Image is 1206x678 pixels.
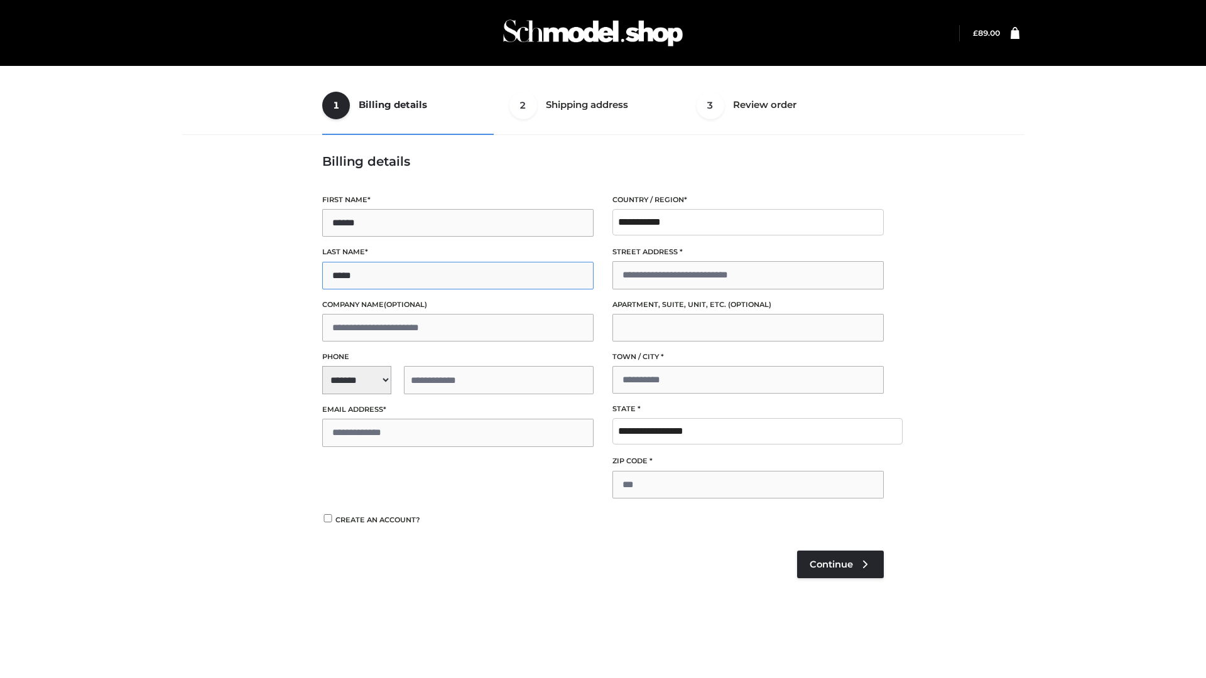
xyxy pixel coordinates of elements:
span: (optional) [384,300,427,309]
label: Company name [322,299,594,311]
h3: Billing details [322,154,884,169]
input: Create an account? [322,514,334,522]
span: £ [973,28,978,38]
span: (optional) [728,300,771,309]
label: Last name [322,246,594,258]
label: First name [322,194,594,206]
label: State [612,403,884,415]
label: Apartment, suite, unit, etc. [612,299,884,311]
label: ZIP Code [612,455,884,467]
span: Continue [810,559,853,570]
label: Town / City [612,351,884,363]
a: Continue [797,551,884,578]
label: Street address [612,246,884,258]
label: Email address [322,404,594,416]
a: £89.00 [973,28,1000,38]
label: Phone [322,351,594,363]
bdi: 89.00 [973,28,1000,38]
span: Create an account? [335,515,420,524]
img: Schmodel Admin 964 [499,8,687,58]
label: Country / Region [612,194,884,206]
